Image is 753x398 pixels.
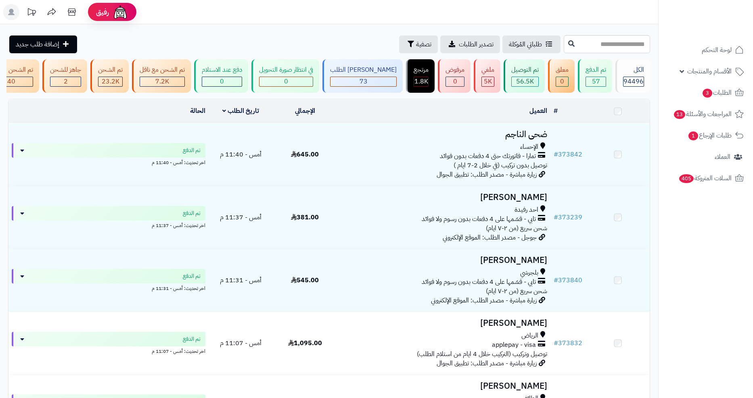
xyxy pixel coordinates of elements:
span: توصيل بدون تركيب (في خلال 2-7 ايام ) [454,160,547,170]
span: أمس - 11:07 م [220,338,261,348]
span: 5K [484,77,492,86]
span: لوحة التحكم [702,44,732,56]
span: زيارة مباشرة - مصدر الطلب: تطبيق الجوال [437,170,537,179]
div: 56508 [512,77,538,86]
span: 1,095.00 [288,338,322,348]
span: 2 [64,77,68,86]
a: السلات المتروكة405 [663,169,748,188]
span: أمس - 11:37 م [220,213,261,222]
span: رفيق [96,7,109,17]
span: 0 [220,77,224,86]
a: العملاء [663,147,748,167]
div: 7223 [140,77,184,86]
div: 0 [446,77,464,86]
a: الحالة [190,106,205,116]
span: 94496 [623,77,644,86]
span: 3 [703,89,712,98]
span: السلات المتروكة [678,173,732,184]
a: تاريخ الطلب [222,106,259,116]
h3: [PERSON_NAME] [340,381,547,391]
div: 73 [330,77,396,86]
span: تابي - قسّمها على 4 دفعات بدون رسوم ولا فوائد [422,277,536,287]
span: جوجل - مصدر الطلب: الموقع الإلكتروني [443,233,537,242]
span: بلجرشي‎ [520,268,538,277]
div: 23151 [98,77,122,86]
span: طلبات الإرجاع [688,130,732,141]
span: تم الدفع [183,335,201,343]
span: 381.00 [291,213,319,222]
a: #373842 [554,150,582,159]
h3: ضحى الناجم [340,130,547,139]
a: لوحة التحكم [663,40,748,60]
span: الرياض [521,331,538,340]
div: تم الشحن [98,65,123,75]
div: 0 [202,77,242,86]
span: # [554,275,558,285]
span: 13 [674,110,685,119]
a: #373832 [554,338,582,348]
a: تم الشحن 23.2K [89,59,130,93]
h3: [PERSON_NAME] [340,319,547,328]
div: 57 [586,77,606,86]
span: 73 [360,77,368,86]
span: الأقسام والمنتجات [687,66,732,77]
span: 645.00 [291,150,319,159]
a: في انتظار صورة التحويل 0 [250,59,321,93]
span: 545.00 [291,275,319,285]
span: 0 [560,77,564,86]
span: العملاء [715,151,730,163]
a: تم الدفع 57 [576,59,614,93]
span: المراجعات والأسئلة [673,108,732,120]
span: 7.2K [155,77,169,86]
a: تم الشحن مع ناقل 7.2K [130,59,192,93]
a: إضافة طلب جديد [9,35,77,53]
a: الإجمالي [295,106,315,116]
div: تم الدفع [586,65,606,75]
h3: [PERSON_NAME] [340,256,547,265]
span: زيارة مباشرة - مصدر الطلب: الموقع الإلكتروني [431,296,537,305]
span: الطلبات [702,87,732,98]
span: شحن سريع (من ٢-٧ ايام) [486,223,547,233]
span: applepay - visa [492,340,536,350]
span: 23.2K [102,77,119,86]
span: زيارة مباشرة - مصدر الطلب: تطبيق الجوال [437,358,537,368]
div: 4957 [482,77,494,86]
a: #373239 [554,213,582,222]
span: طلباتي المُوكلة [509,40,542,49]
span: 56.5K [516,77,534,86]
div: مرفوض [446,65,464,75]
span: تصدير الطلبات [459,40,494,49]
a: تحديثات المنصة [21,4,42,22]
div: مرتجع [414,65,429,75]
span: 1 [688,131,698,140]
a: مرتجع 1.8K [404,59,436,93]
a: طلباتي المُوكلة [502,35,561,53]
span: 1.8K [414,77,428,86]
div: اخر تحديث: أمس - 11:40 م [12,158,205,166]
span: 0 [284,77,288,86]
div: تم التوصيل [511,65,539,75]
div: 1807 [414,77,428,86]
a: المراجعات والأسئلة13 [663,104,748,124]
span: 0 [453,77,457,86]
span: أمس - 11:31 م [220,275,261,285]
a: [PERSON_NAME] الطلب 73 [321,59,404,93]
a: طلبات الإرجاع1 [663,126,748,145]
div: 0 [259,77,313,86]
div: اخر تحديث: أمس - 11:07 م [12,346,205,355]
span: الإحساء [520,142,538,152]
span: تمارا - فاتورتك حتى 4 دفعات بدون فوائد [440,152,536,161]
span: تصفية [416,40,431,49]
a: جاهز للشحن 2 [41,59,89,93]
span: # [554,338,558,348]
span: توصيل وتركيب (التركيب خلال 4 ايام من استلام الطلب) [417,349,547,359]
span: 340 [3,77,15,86]
div: 2 [50,77,81,86]
button: تصفية [399,35,438,53]
div: تم الشحن مع ناقل [140,65,185,75]
span: تم الدفع [183,272,201,280]
a: العميل [529,106,547,116]
span: أمس - 11:40 م [220,150,261,159]
a: معلق 0 [546,59,576,93]
span: إضافة طلب جديد [16,40,59,49]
